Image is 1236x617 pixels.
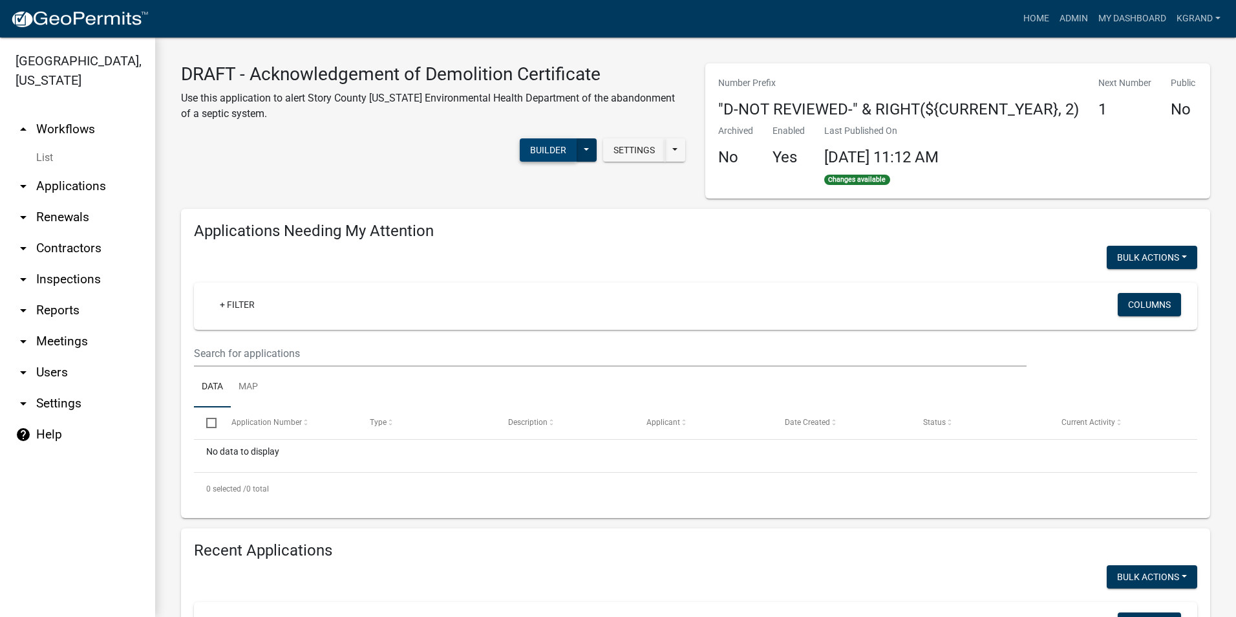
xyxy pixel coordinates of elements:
h4: Yes [772,148,805,167]
h4: 1 [1098,100,1151,119]
p: Use this application to alert Story County [US_STATE] Environmental Health Department of the aban... [181,91,686,122]
i: arrow_drop_down [16,303,31,318]
i: arrow_drop_down [16,210,31,225]
button: Bulk Actions [1107,565,1197,589]
div: 0 total [194,473,1197,505]
a: Home [1018,6,1054,31]
datatable-header-cell: Application Number [218,407,357,438]
a: Data [194,367,231,408]
span: Status [923,418,946,427]
p: Public [1171,76,1195,90]
span: 0 selected / [206,484,246,493]
i: arrow_drop_up [16,122,31,137]
datatable-header-cell: Current Activity [1049,407,1188,438]
h3: DRAFT - Acknowledgement of Demolition Certificate [181,63,686,85]
p: Last Published On [824,124,939,138]
i: arrow_drop_down [16,396,31,411]
h4: Applications Needing My Attention [194,222,1197,241]
span: Date Created [785,418,830,427]
p: Archived [718,124,753,138]
a: KGRAND [1171,6,1226,31]
span: Application Number [231,418,302,427]
i: arrow_drop_down [16,179,31,194]
datatable-header-cell: Select [194,407,218,438]
a: My Dashboard [1093,6,1171,31]
span: Changes available [824,175,890,185]
p: Enabled [772,124,805,138]
button: Builder [520,138,577,162]
i: arrow_drop_down [16,272,31,287]
datatable-header-cell: Date Created [772,407,911,438]
span: Applicant [646,418,680,427]
a: + Filter [209,293,265,316]
datatable-header-cell: Description [496,407,634,438]
span: Current Activity [1061,418,1115,427]
i: arrow_drop_down [16,365,31,380]
button: Bulk Actions [1107,246,1197,269]
h4: No [1171,100,1195,119]
span: Description [508,418,548,427]
datatable-header-cell: Status [911,407,1049,438]
i: arrow_drop_down [16,241,31,256]
a: Map [231,367,266,408]
button: Settings [603,138,665,162]
p: Number Prefix [718,76,1079,90]
a: Admin [1054,6,1093,31]
datatable-header-cell: Applicant [634,407,772,438]
p: Next Number [1098,76,1151,90]
span: [DATE] 11:12 AM [824,148,939,166]
button: Columns [1118,293,1181,316]
input: Search for applications [194,340,1027,367]
h4: Recent Applications [194,541,1197,560]
h4: No [718,148,753,167]
div: No data to display [194,440,1197,472]
h4: "D-NOT REVIEWED-" & RIGHT(${CURRENT_YEAR}, 2) [718,100,1079,119]
i: arrow_drop_down [16,334,31,349]
i: help [16,427,31,442]
datatable-header-cell: Type [357,407,495,438]
span: Type [370,418,387,427]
